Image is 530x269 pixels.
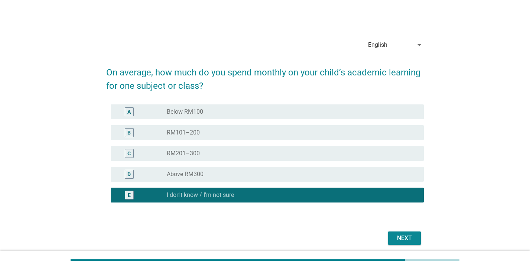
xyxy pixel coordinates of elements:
div: English [368,42,387,48]
label: Above RM300 [167,171,204,178]
label: RM201–300 [167,150,200,157]
div: A [127,108,131,116]
div: Next [394,234,415,243]
label: RM101–200 [167,129,200,136]
button: Next [388,231,421,245]
div: B [127,129,131,136]
i: arrow_drop_down [415,40,424,49]
label: I don't know / I'm not sure [167,191,234,199]
h2: On average, how much do you spend monthly on your child’s academic learning for one subject or cl... [106,58,424,93]
div: D [127,170,131,178]
div: E [128,191,131,199]
label: Below RM100 [167,108,203,116]
div: C [127,149,131,157]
